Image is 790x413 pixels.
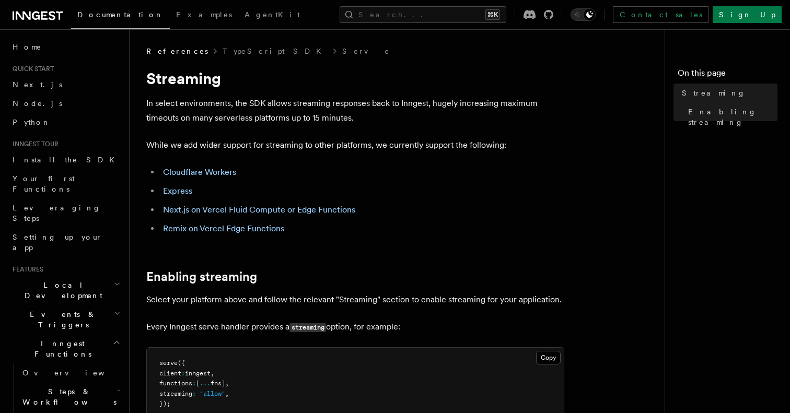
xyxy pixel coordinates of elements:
[13,42,42,52] span: Home
[211,380,225,387] span: fns]
[13,99,62,108] span: Node.js
[18,382,123,411] button: Steps & Workflows
[181,370,185,377] span: :
[8,150,123,169] a: Install the SDK
[146,46,208,56] span: References
[159,359,178,367] span: serve
[8,305,123,334] button: Events & Triggers
[682,88,746,98] span: Streaming
[18,386,117,407] span: Steps & Workflows
[176,10,232,19] span: Examples
[146,96,564,125] p: In select environments, the SDK allows streaming responses back to Inngest, hugely increasing max...
[13,118,51,126] span: Python
[146,320,564,335] p: Every Inngest serve handler provides a option, for example:
[13,156,121,164] span: Install the SDK
[485,9,500,20] kbd: ⌘K
[8,276,123,305] button: Local Development
[613,6,708,23] a: Contact sales
[163,223,284,233] a: Remix on Vercel Edge Functions
[8,334,123,363] button: Inngest Functions
[178,359,185,367] span: ({
[342,46,390,56] a: Serve
[146,269,257,284] a: Enabling streaming
[340,6,506,23] button: Search...⌘K
[678,84,777,102] a: Streaming
[22,369,130,377] span: Overview
[688,107,777,127] span: Enabling streaming
[238,3,306,28] a: AgentKit
[146,138,564,152] p: While we add wider support for streaming to other platforms, we currently support the following:
[8,75,123,94] a: Next.js
[146,69,564,88] h1: Streaming
[192,390,196,397] span: :
[8,280,114,301] span: Local Development
[163,186,192,196] a: Express
[211,370,214,377] span: ,
[13,233,102,252] span: Setting up your app
[8,228,123,257] a: Setting up your app
[159,400,170,407] span: });
[8,265,43,274] span: Features
[536,351,561,364] button: Copy
[192,380,196,387] span: :
[159,370,181,377] span: client
[196,380,200,387] span: [
[170,3,238,28] a: Examples
[163,205,355,215] a: Next.js on Vercel Fluid Compute or Edge Functions
[8,65,54,73] span: Quick start
[8,338,113,359] span: Inngest Functions
[18,363,123,382] a: Overview
[571,8,596,21] button: Toggle dark mode
[8,113,123,132] a: Python
[8,140,59,148] span: Inngest tour
[185,370,211,377] span: inngest
[289,323,326,332] code: streaming
[159,390,192,397] span: streaming
[684,102,777,132] a: Enabling streaming
[77,10,164,19] span: Documentation
[200,380,211,387] span: ...
[8,38,123,56] a: Home
[8,169,123,198] a: Your first Functions
[245,10,300,19] span: AgentKit
[13,204,101,222] span: Leveraging Steps
[678,67,777,84] h4: On this page
[13,174,75,193] span: Your first Functions
[200,390,225,397] span: "allow"
[163,167,236,177] a: Cloudflare Workers
[713,6,782,23] a: Sign Up
[223,46,328,56] a: TypeScript SDK
[71,3,170,29] a: Documentation
[8,309,114,330] span: Events & Triggers
[225,380,229,387] span: ,
[146,292,564,307] p: Select your platform above and follow the relevant "Streaming" section to enable streaming for yo...
[159,380,192,387] span: functions
[8,94,123,113] a: Node.js
[13,80,62,89] span: Next.js
[225,390,229,397] span: ,
[8,198,123,228] a: Leveraging Steps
